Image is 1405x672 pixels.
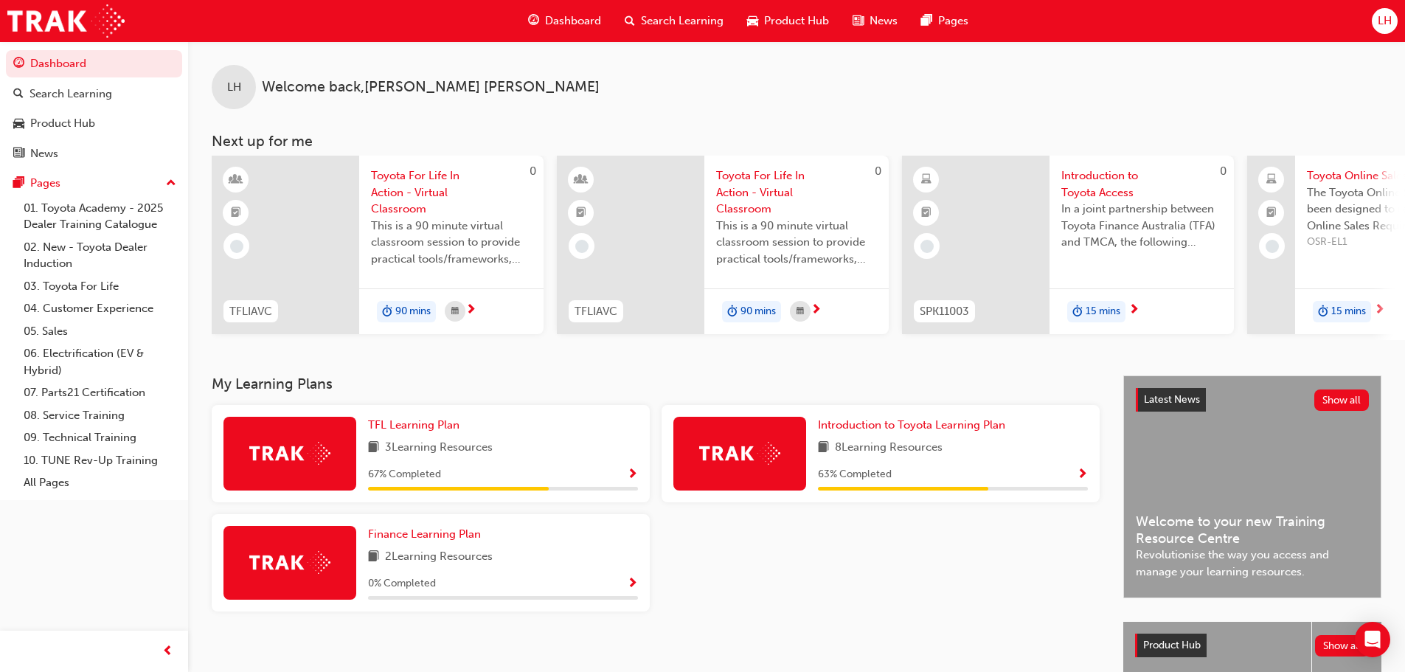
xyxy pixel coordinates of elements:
[6,80,182,108] a: Search Learning
[18,471,182,494] a: All Pages
[870,13,898,30] span: News
[249,442,330,465] img: Trak
[166,174,176,193] span: up-icon
[818,418,1005,432] span: Introduction to Toyota Learning Plan
[1266,170,1277,190] span: laptop-icon
[818,417,1011,434] a: Introduction to Toyota Learning Plan
[575,303,617,320] span: TFLIAVC
[7,4,125,38] img: Trak
[1135,634,1370,657] a: Product HubShow all
[1144,393,1200,406] span: Latest News
[1331,303,1366,320] span: 15 mins
[1077,468,1088,482] span: Show Progress
[727,302,738,322] span: duration-icon
[212,156,544,334] a: 0TFLIAVCToyota For Life In Action - Virtual ClassroomThis is a 90 minute virtual classroom sessio...
[764,13,829,30] span: Product Hub
[13,148,24,161] span: news-icon
[6,47,182,170] button: DashboardSearch LearningProduct HubNews
[18,404,182,427] a: 08. Service Training
[1136,513,1369,547] span: Welcome to your new Training Resource Centre
[13,58,24,71] span: guage-icon
[6,50,182,77] a: Dashboard
[1136,388,1369,412] a: Latest NewsShow all
[920,303,969,320] span: SPK11003
[1355,622,1390,657] div: Open Intercom Messenger
[740,303,776,320] span: 90 mins
[368,439,379,457] span: book-icon
[13,88,24,101] span: search-icon
[627,465,638,484] button: Show Progress
[1266,204,1277,223] span: booktick-icon
[699,442,780,465] img: Trak
[627,578,638,591] span: Show Progress
[231,170,241,190] span: learningResourceType_INSTRUCTOR_LED-icon
[921,12,932,30] span: pages-icon
[13,117,24,131] span: car-icon
[6,110,182,137] a: Product Hub
[1123,375,1381,598] a: Latest NewsShow allWelcome to your new Training Resource CentreRevolutionise the way you access a...
[545,13,601,30] span: Dashboard
[735,6,841,36] a: car-iconProduct Hub
[451,302,459,321] span: calendar-icon
[368,575,436,592] span: 0 % Completed
[818,466,892,483] span: 63 % Completed
[1061,201,1222,251] span: In a joint partnership between Toyota Finance Australia (TFA) and TMCA, the following module has ...
[212,375,1100,392] h3: My Learning Plans
[1136,547,1369,580] span: Revolutionise the way you access and manage your learning resources.
[368,526,487,543] a: Finance Learning Plan
[465,304,476,317] span: next-icon
[1072,302,1083,322] span: duration-icon
[30,86,112,103] div: Search Learning
[30,175,60,192] div: Pages
[853,12,864,30] span: news-icon
[627,575,638,593] button: Show Progress
[1378,13,1392,30] span: LH
[1318,302,1328,322] span: duration-icon
[1128,304,1139,317] span: next-icon
[1143,639,1201,651] span: Product Hub
[395,303,431,320] span: 90 mins
[811,304,822,317] span: next-icon
[18,297,182,320] a: 04. Customer Experience
[18,449,182,472] a: 10. TUNE Rev-Up Training
[516,6,613,36] a: guage-iconDashboard
[368,417,465,434] a: TFL Learning Plan
[921,170,932,190] span: learningResourceType_ELEARNING-icon
[6,170,182,197] button: Pages
[613,6,735,36] a: search-iconSearch Learning
[530,164,536,178] span: 0
[368,548,379,567] span: book-icon
[385,548,493,567] span: 2 Learning Resources
[18,342,182,381] a: 06. Electrification (EV & Hybrid)
[875,164,881,178] span: 0
[30,115,95,132] div: Product Hub
[6,140,182,167] a: News
[18,197,182,236] a: 01. Toyota Academy - 2025 Dealer Training Catalogue
[641,13,724,30] span: Search Learning
[625,12,635,30] span: search-icon
[575,240,589,253] span: learningRecordVerb_NONE-icon
[229,303,272,320] span: TFLIAVC
[716,167,877,218] span: Toyota For Life In Action - Virtual Classroom
[716,218,877,268] span: This is a 90 minute virtual classroom session to provide practical tools/frameworks, behaviours a...
[382,302,392,322] span: duration-icon
[231,204,241,223] span: booktick-icon
[227,79,241,96] span: LH
[230,240,243,253] span: learningRecordVerb_NONE-icon
[835,439,943,457] span: 8 Learning Resources
[385,439,493,457] span: 3 Learning Resources
[18,236,182,275] a: 02. New - Toyota Dealer Induction
[371,167,532,218] span: Toyota For Life In Action - Virtual Classroom
[909,6,980,36] a: pages-iconPages
[576,170,586,190] span: learningResourceType_INSTRUCTOR_LED-icon
[818,439,829,457] span: book-icon
[1374,304,1385,317] span: next-icon
[1077,465,1088,484] button: Show Progress
[18,381,182,404] a: 07. Parts21 Certification
[18,320,182,343] a: 05. Sales
[13,177,24,190] span: pages-icon
[18,275,182,298] a: 03. Toyota For Life
[249,551,330,574] img: Trak
[1220,164,1227,178] span: 0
